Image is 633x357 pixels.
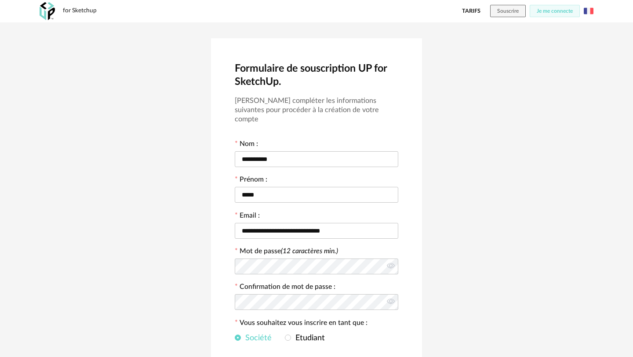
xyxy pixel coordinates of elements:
label: Prénom : [235,176,267,185]
span: Etudiant [291,334,325,342]
span: Société [241,334,272,342]
label: Vous souhaitez vous inscrire en tant que : [235,320,367,328]
span: Je me connecte [537,8,573,14]
label: Confirmation de mot de passe : [235,284,335,292]
button: Souscrire [490,5,526,17]
button: Je me connecte [530,5,580,17]
label: Nom : [235,141,258,149]
a: Tarifs [462,5,480,17]
div: for Sketchup [63,7,97,15]
h2: Formulaire de souscription UP for SketchUp. [235,62,398,89]
img: fr [584,6,593,16]
span: Souscrire [497,8,519,14]
label: Mot de passe [240,248,338,255]
h3: [PERSON_NAME] compléter les informations suivantes pour procéder à la création de votre compte [235,96,398,124]
img: OXP [40,2,55,20]
label: Email : [235,212,260,221]
i: (12 caractères min.) [281,248,338,255]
